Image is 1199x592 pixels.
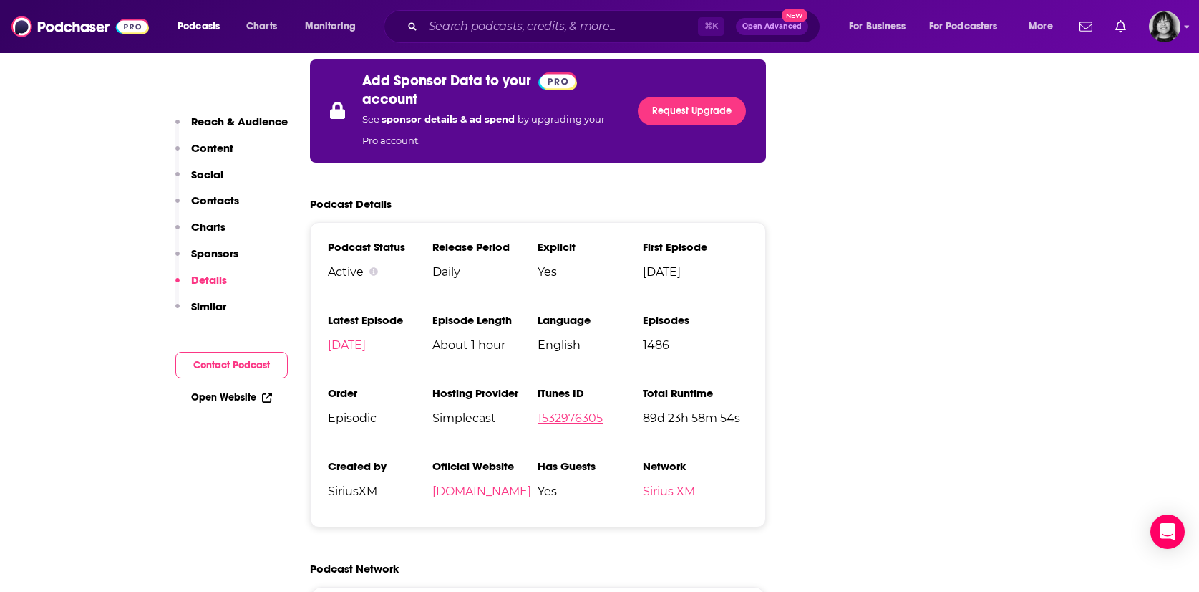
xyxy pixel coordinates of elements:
[742,23,802,30] span: Open Advanced
[397,10,834,43] div: Search podcasts, credits, & more...
[191,247,238,260] p: Sponsors
[1149,11,1180,42] img: User Profile
[328,313,433,327] h3: Latest Episode
[175,115,288,141] button: Reach & Audience
[538,484,643,498] span: Yes
[643,338,748,352] span: 1486
[423,15,698,38] input: Search podcasts, credits, & more...
[538,72,578,90] img: Podchaser Pro
[305,16,356,37] span: Monitoring
[178,16,220,37] span: Podcasts
[782,9,807,22] span: New
[638,97,746,125] a: Request Upgrade
[432,459,538,473] h3: Official Website
[175,247,238,273] button: Sponsors
[362,90,417,108] p: account
[191,194,239,207] p: Contacts
[1074,14,1098,39] a: Show notifications dropdown
[849,16,906,37] span: For Business
[643,240,748,254] h3: First Episode
[839,15,923,38] button: open menu
[237,15,286,38] a: Charts
[246,16,277,37] span: Charts
[538,313,643,327] h3: Language
[295,15,374,38] button: open menu
[643,484,695,498] a: Sirius XM
[328,411,433,425] span: Episodic
[310,197,392,211] h2: Podcast Details
[538,459,643,473] h3: Has Guests
[175,168,223,194] button: Social
[643,411,748,425] span: 89d 23h 58m 54s
[191,300,226,313] p: Similar
[382,113,518,125] span: sponsor details & ad spend
[328,386,433,400] h3: Order
[1029,16,1053,37] span: More
[929,16,998,37] span: For Podcasters
[175,300,226,326] button: Similar
[1149,11,1180,42] button: Show profile menu
[1110,14,1132,39] a: Show notifications dropdown
[191,141,233,155] p: Content
[175,220,225,247] button: Charts
[432,386,538,400] h3: Hosting Provider
[362,72,531,90] p: Add Sponsor Data to your
[643,459,748,473] h3: Network
[175,273,227,300] button: Details
[538,240,643,254] h3: Explicit
[432,411,538,425] span: Simplecast
[538,338,643,352] span: English
[432,265,538,279] span: Daily
[310,562,399,576] h2: Podcast Network
[191,391,272,404] a: Open Website
[432,240,538,254] h3: Release Period
[643,386,748,400] h3: Total Runtime
[175,352,288,378] button: Contact Podcast
[175,194,239,220] button: Contacts
[191,273,227,287] p: Details
[920,15,1019,38] button: open menu
[362,108,621,151] p: See by upgrading your Pro account.
[191,220,225,234] p: Charts
[538,71,578,90] a: Pro website
[538,386,643,400] h3: iTunes ID
[432,338,538,352] span: About 1 hour
[328,484,433,498] span: SiriusXM
[328,240,433,254] h3: Podcast Status
[1019,15,1071,38] button: open menu
[432,313,538,327] h3: Episode Length
[175,141,233,168] button: Content
[736,18,808,35] button: Open AdvancedNew
[698,17,724,36] span: ⌘ K
[191,168,223,181] p: Social
[538,265,643,279] span: Yes
[432,484,531,498] a: [DOMAIN_NAME]
[328,338,366,352] a: [DATE]
[1149,11,1180,42] span: Logged in as parkdalepublicity1
[168,15,238,38] button: open menu
[328,265,433,279] div: Active
[191,115,288,128] p: Reach & Audience
[1150,515,1185,549] div: Open Intercom Messenger
[328,459,433,473] h3: Created by
[538,411,603,425] a: 1532976305
[643,313,748,327] h3: Episodes
[643,265,748,279] span: [DATE]
[11,13,149,40] img: Podchaser - Follow, Share and Rate Podcasts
